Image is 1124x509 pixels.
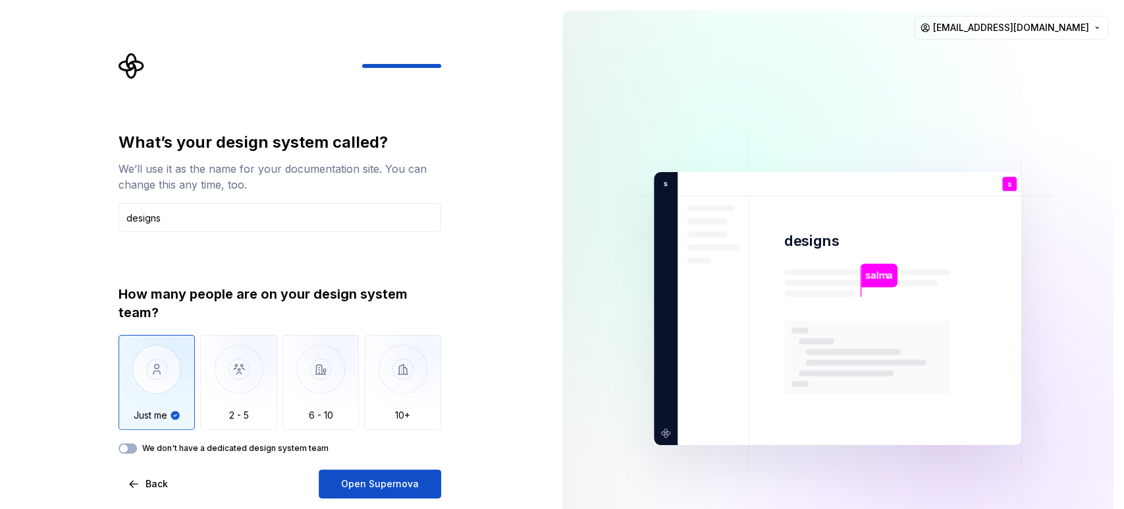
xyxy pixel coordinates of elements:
[933,21,1089,34] span: [EMAIL_ADDRESS][DOMAIN_NAME]
[319,469,441,498] button: Open Supernova
[119,53,145,79] svg: Supernova Logo
[142,443,329,454] label: We don't have a dedicated design system team
[1007,181,1011,188] p: s
[914,16,1108,40] button: [EMAIL_ADDRESS][DOMAIN_NAME]
[119,203,441,232] input: Design system name
[341,477,419,491] span: Open Supernova
[119,161,441,193] div: We’ll use it as the name for your documentation site. You can change this any time, too.
[119,132,441,153] div: What’s your design system called?
[784,231,840,251] p: designs
[119,469,179,498] button: Back
[119,285,441,322] div: How many people are on your design system team?
[865,268,893,283] p: salma
[658,178,668,190] p: s
[146,477,168,491] span: Back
